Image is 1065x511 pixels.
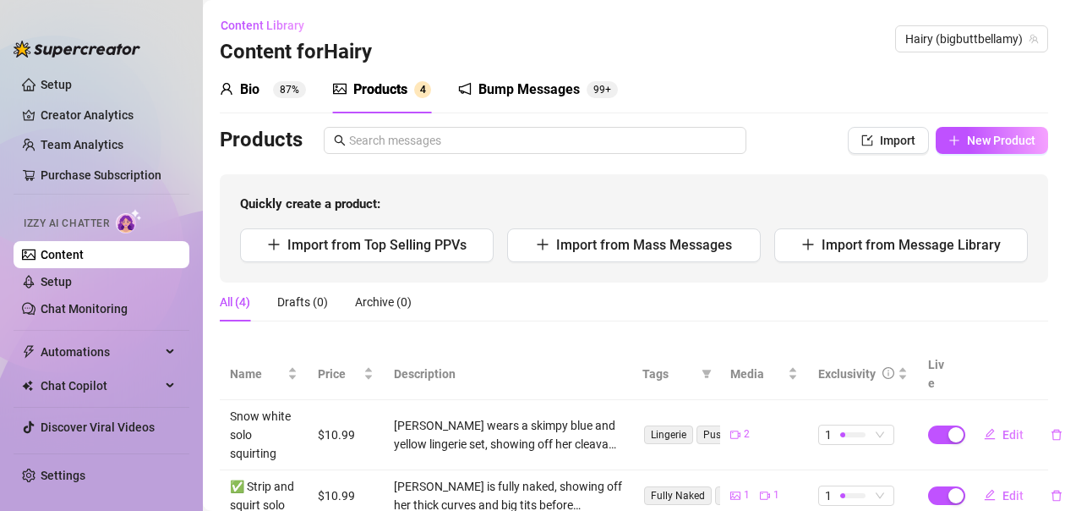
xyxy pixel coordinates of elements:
span: plus [267,238,281,251]
span: filter [702,369,712,379]
h3: Content for Hairy [220,39,372,66]
sup: 4 [414,81,431,98]
a: Creator Analytics [41,102,176,129]
span: import [861,135,873,146]
span: 1 [825,426,832,444]
span: filter [698,361,715,387]
span: plus [536,238,549,251]
div: Bump Messages [478,80,580,100]
th: Description [384,349,632,400]
span: 2 [744,426,750,442]
button: Import from Top Selling PPVs [240,228,494,262]
img: Chat Copilot [22,380,33,392]
a: Content [41,248,84,261]
div: Drafts (0) [277,293,328,311]
span: edit [984,489,996,501]
span: Pussy [696,426,738,444]
div: Bio [240,80,259,100]
span: Fully Naked [644,486,712,505]
span: Dildo [715,486,752,505]
sup: 192 [587,81,618,98]
button: Edit [970,482,1037,509]
span: Izzy AI Chatter [24,216,109,232]
span: notification [458,82,472,96]
img: AI Chatter [116,209,142,234]
span: 1 [744,487,750,503]
a: Discover Viral Videos [41,420,155,434]
div: Exclusivity [818,365,876,383]
span: Lingerie [644,426,693,444]
span: plus [801,238,815,251]
div: [PERSON_NAME] wears a skimpy blue and yellow lingerie set, showing off her cleavage and soft bell... [394,416,622,453]
td: $10.99 [308,400,384,470]
a: Team Analytics [41,138,123,151]
th: Name [220,349,308,400]
a: Settings [41,469,85,482]
span: team [1029,34,1039,44]
a: Chat Monitoring [41,302,128,316]
span: Import [880,134,915,147]
span: picture [730,491,740,501]
span: thunderbolt [22,345,35,359]
span: Automations [41,338,161,365]
span: search [334,135,346,146]
th: Media [720,349,808,400]
span: info-circle [882,367,894,379]
td: Snow white solo squirting [220,400,308,470]
span: user [220,82,233,96]
div: Products [353,80,407,100]
button: Import [848,127,929,154]
span: 1 [825,486,832,505]
span: 4 [420,84,426,96]
span: Chat Copilot [41,372,161,399]
span: edit [984,428,996,440]
button: Edit [970,421,1037,448]
span: Edit [1002,489,1024,503]
th: Price [308,349,384,400]
button: Content Library [220,12,318,39]
span: Edit [1002,428,1024,442]
strong: Quickly create a product: [240,196,380,212]
button: Import from Mass Messages [507,228,761,262]
span: Import from Mass Messages [556,237,732,253]
span: Media [730,365,784,383]
a: Setup [41,78,72,91]
span: delete [1051,429,1062,441]
span: Tags [642,365,695,383]
span: Import from Top Selling PPVs [287,237,467,253]
div: All (4) [220,293,250,311]
img: logo-BBDzfeDw.svg [14,41,140,58]
span: video-camera [760,491,770,501]
th: Live [918,349,960,400]
sup: 87% [273,81,306,98]
a: Purchase Subscription [41,168,161,182]
span: delete [1051,490,1062,502]
span: Import from Message Library [822,237,1001,253]
h3: Products [220,127,303,154]
span: New Product [967,134,1035,147]
span: video-camera [730,430,740,440]
a: Setup [41,275,72,288]
span: picture [333,82,347,96]
span: Content Library [221,19,304,32]
span: plus [948,135,960,146]
span: 1 [773,487,779,503]
button: Import from Message Library [774,228,1028,262]
button: New Product [936,127,1048,154]
input: Search messages [349,131,736,150]
iframe: Intercom live chat [1008,453,1048,494]
div: Archive (0) [355,293,412,311]
th: Tags [632,349,720,400]
span: Name [230,365,284,383]
span: Price [318,365,360,383]
span: Hairy (bigbuttbellamy) [905,26,1038,52]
